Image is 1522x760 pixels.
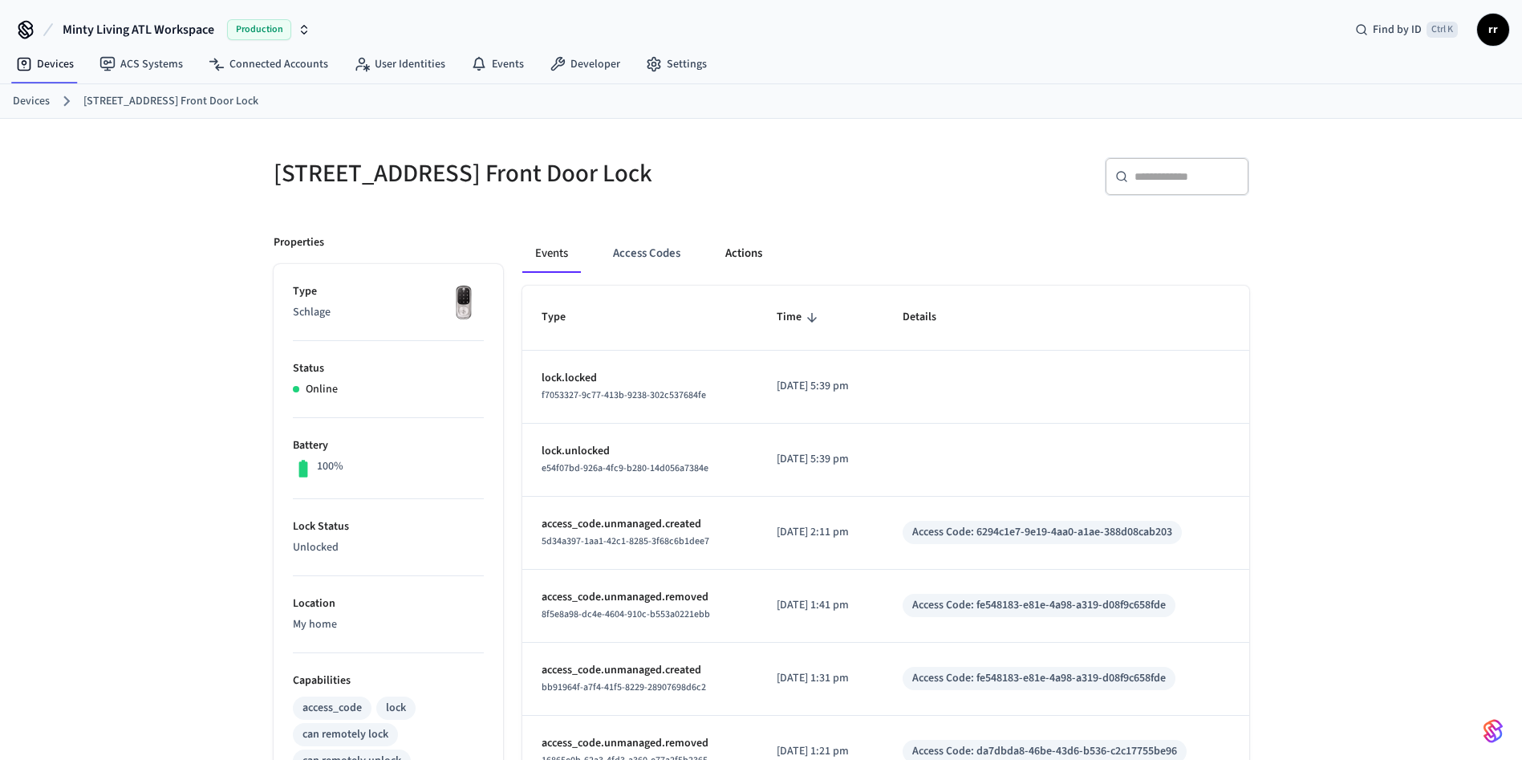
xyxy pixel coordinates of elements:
[274,157,752,190] h5: [STREET_ADDRESS] Front Door Lock
[87,50,196,79] a: ACS Systems
[777,305,822,330] span: Time
[542,608,710,621] span: 8f5e8a98-dc4e-4604-910c-b553a0221ebb
[306,381,338,398] p: Online
[912,743,1177,760] div: Access Code: da7dbda8-46be-43d6-b536-c2c17755be96
[777,670,863,687] p: [DATE] 1:31 pm
[444,283,484,323] img: Yale Assure Touchscreen Wifi Smart Lock, Satin Nickel, Front
[293,518,484,535] p: Lock Status
[777,378,863,395] p: [DATE] 5:39 pm
[542,516,739,533] p: access_code.unmanaged.created
[293,437,484,454] p: Battery
[542,662,739,679] p: access_code.unmanaged.created
[458,50,537,79] a: Events
[912,597,1166,614] div: Access Code: fe548183-e81e-4a98-a319-d08f9c658fde
[293,595,484,612] p: Location
[293,673,484,689] p: Capabilities
[633,50,720,79] a: Settings
[542,370,739,387] p: lock.locked
[777,451,863,468] p: [DATE] 5:39 pm
[777,743,863,760] p: [DATE] 1:21 pm
[600,234,693,273] button: Access Codes
[912,670,1166,687] div: Access Code: fe548183-e81e-4a98-a319-d08f9c658fde
[293,283,484,300] p: Type
[196,50,341,79] a: Connected Accounts
[542,735,739,752] p: access_code.unmanaged.removed
[1373,22,1422,38] span: Find by ID
[1342,15,1471,44] div: Find by IDCtrl K
[542,589,739,606] p: access_code.unmanaged.removed
[542,443,739,460] p: lock.unlocked
[1483,718,1503,744] img: SeamLogoGradient.69752ec5.svg
[293,539,484,556] p: Unlocked
[1477,14,1509,46] button: rr
[712,234,775,273] button: Actions
[293,304,484,321] p: Schlage
[63,20,214,39] span: Minty Living ATL Workspace
[293,360,484,377] p: Status
[227,19,291,40] span: Production
[317,458,343,475] p: 100%
[341,50,458,79] a: User Identities
[83,93,258,110] a: [STREET_ADDRESS] Front Door Lock
[777,597,863,614] p: [DATE] 1:41 pm
[537,50,633,79] a: Developer
[903,305,957,330] span: Details
[386,700,406,717] div: lock
[293,616,484,633] p: My home
[13,93,50,110] a: Devices
[274,234,324,251] p: Properties
[542,388,706,402] span: f7053327-9c77-413b-9238-302c537684fe
[912,524,1172,541] div: Access Code: 6294c1e7-9e19-4aa0-a1ae-388d08cab203
[542,534,709,548] span: 5d34a397-1aa1-42c1-8285-3f68c6b1dee7
[542,305,586,330] span: Type
[1479,15,1508,44] span: rr
[302,726,388,743] div: can remotely lock
[3,50,87,79] a: Devices
[542,681,706,694] span: bb91964f-a7f4-41f5-8229-28907698d6c2
[542,461,708,475] span: e54f07bd-926a-4fc9-b280-14d056a7384e
[777,524,863,541] p: [DATE] 2:11 pm
[1427,22,1458,38] span: Ctrl K
[522,234,1249,273] div: ant example
[302,700,362,717] div: access_code
[522,234,581,273] button: Events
